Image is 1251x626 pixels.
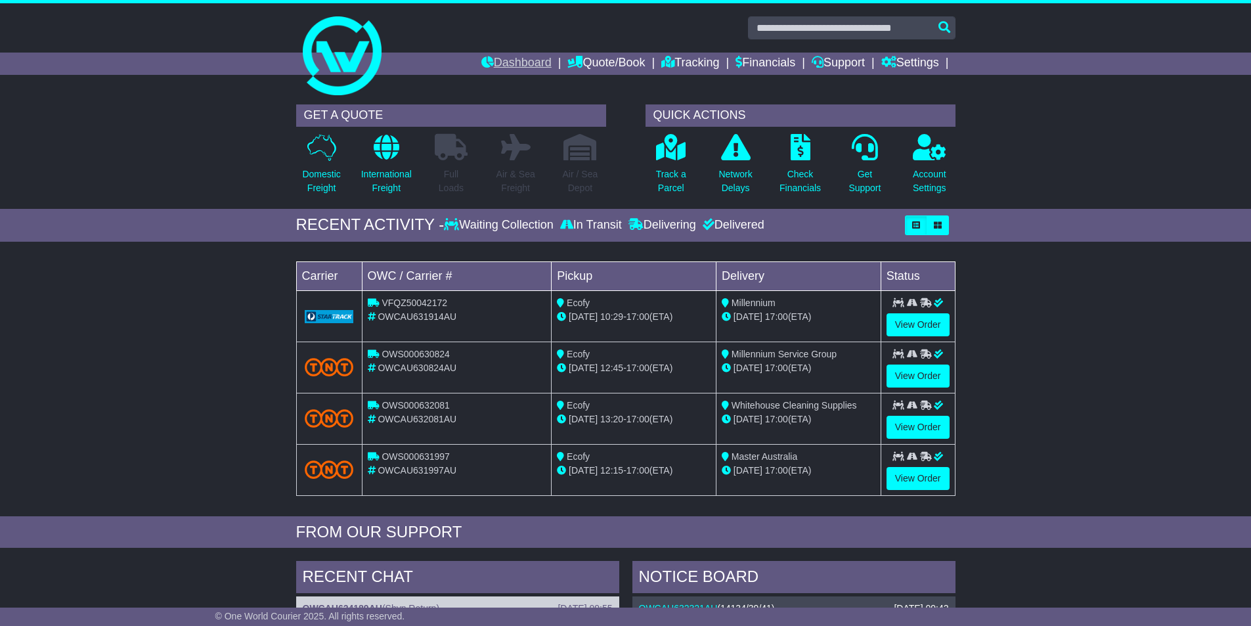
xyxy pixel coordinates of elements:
[734,465,762,476] span: [DATE]
[779,133,822,202] a: CheckFinancials
[626,414,649,424] span: 17:00
[552,261,716,290] td: Pickup
[765,465,788,476] span: 17:00
[563,168,598,195] p: Air / Sea Depot
[887,313,950,336] a: View Order
[716,261,881,290] td: Delivery
[378,414,456,424] span: OWCAU632081AU
[848,133,881,202] a: GetSupport
[626,465,649,476] span: 17:00
[296,215,445,235] div: RECENT ACTIVITY -
[765,414,788,424] span: 17:00
[215,611,405,621] span: © One World Courier 2025. All rights reserved.
[699,218,764,233] div: Delivered
[303,603,613,614] div: ( )
[732,400,857,411] span: Whitehouse Cleaning Supplies
[296,523,955,542] div: FROM OUR SUPPORT
[718,133,753,202] a: NetworkDelays
[305,460,354,478] img: TNT_Domestic.png
[569,465,598,476] span: [DATE]
[632,561,955,596] div: NOTICE BOARD
[887,467,950,490] a: View Order
[362,261,552,290] td: OWC / Carrier #
[735,53,795,75] a: Financials
[557,218,625,233] div: In Transit
[600,414,623,424] span: 13:20
[481,53,552,75] a: Dashboard
[303,603,382,614] a: OWCAU624189AU
[720,603,772,614] span: 14134/39/41
[639,603,718,614] a: OWCAU632321AU
[894,603,948,614] div: [DATE] 09:42
[765,311,788,322] span: 17:00
[848,168,881,195] p: Get Support
[722,413,875,426] div: (ETA)
[626,311,649,322] span: 17:00
[881,261,955,290] td: Status
[557,310,711,324] div: - (ETA)
[496,168,535,195] p: Air & Sea Freight
[296,261,362,290] td: Carrier
[722,361,875,375] div: (ETA)
[732,451,797,462] span: Master Australia
[567,451,590,462] span: Ecofy
[639,603,949,614] div: ( )
[569,363,598,373] span: [DATE]
[301,133,341,202] a: DomesticFreight
[626,363,649,373] span: 17:00
[722,464,875,478] div: (ETA)
[361,168,412,195] p: International Freight
[600,311,623,322] span: 10:29
[567,349,590,359] span: Ecofy
[655,133,687,202] a: Track aParcel
[732,349,837,359] span: Millennium Service Group
[296,561,619,596] div: RECENT CHAT
[557,361,711,375] div: - (ETA)
[382,298,447,308] span: VFQZ50042172
[557,464,711,478] div: - (ETA)
[567,298,590,308] span: Ecofy
[444,218,556,233] div: Waiting Collection
[765,363,788,373] span: 17:00
[732,298,776,308] span: Millennium
[718,168,752,195] p: Network Delays
[382,400,450,411] span: OWS000632081
[881,53,939,75] a: Settings
[734,363,762,373] span: [DATE]
[558,603,612,614] div: [DATE] 09:55
[305,310,354,323] img: GetCarrierServiceLogo
[887,365,950,388] a: View Order
[600,363,623,373] span: 12:45
[382,349,450,359] span: OWS000630824
[734,311,762,322] span: [DATE]
[302,168,340,195] p: Domestic Freight
[779,168,821,195] p: Check Financials
[305,358,354,376] img: TNT_Domestic.png
[378,465,456,476] span: OWCAU631997AU
[913,168,946,195] p: Account Settings
[569,311,598,322] span: [DATE]
[378,363,456,373] span: OWCAU630824AU
[382,451,450,462] span: OWS000631997
[557,413,711,426] div: - (ETA)
[385,603,437,614] span: Shyn Return
[569,414,598,424] span: [DATE]
[435,168,468,195] p: Full Loads
[912,133,947,202] a: AccountSettings
[305,409,354,427] img: TNT_Domestic.png
[661,53,719,75] a: Tracking
[378,311,456,322] span: OWCAU631914AU
[887,416,950,439] a: View Order
[296,104,606,127] div: GET A QUOTE
[600,465,623,476] span: 12:15
[656,168,686,195] p: Track a Parcel
[625,218,699,233] div: Delivering
[734,414,762,424] span: [DATE]
[812,53,865,75] a: Support
[567,400,590,411] span: Ecofy
[361,133,412,202] a: InternationalFreight
[646,104,955,127] div: QUICK ACTIONS
[722,310,875,324] div: (ETA)
[567,53,645,75] a: Quote/Book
